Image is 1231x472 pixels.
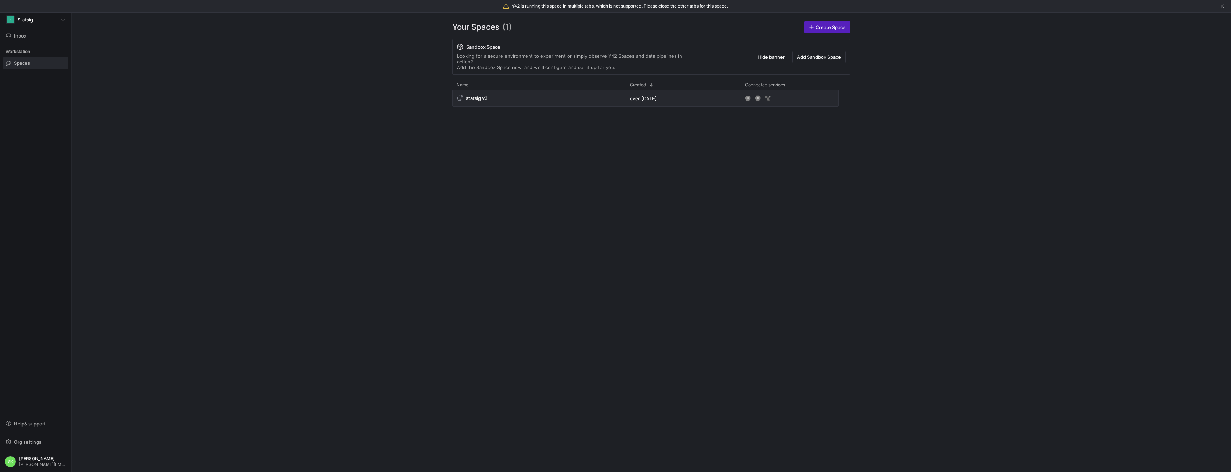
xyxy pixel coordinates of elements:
span: Your Spaces [452,21,500,33]
span: Add Sandbox Space [797,54,841,60]
button: Inbox [3,30,68,42]
span: [PERSON_NAME][EMAIL_ADDRESS][DOMAIN_NAME] [19,462,67,467]
span: Create Space [816,24,846,30]
span: Help & support [14,421,46,427]
span: Created [630,82,646,87]
button: Org settings [3,436,68,448]
div: Workstation [3,46,68,57]
span: Y42 is running this space in multiple tabs, which is not supported. Please close the other tabs f... [512,4,728,9]
button: Hide banner [753,51,789,63]
a: Org settings [3,440,68,445]
span: Org settings [14,439,42,445]
div: S [7,16,14,23]
span: Statsig [18,17,33,23]
a: Create Space [804,21,850,33]
span: [PERSON_NAME] [19,456,67,461]
span: over [DATE] [630,96,657,101]
div: SK [5,456,16,467]
span: statsig v3 [466,95,487,101]
button: Help& support [3,418,68,430]
button: Add Sandbox Space [792,51,846,63]
span: (1) [502,21,512,33]
span: Sandbox Space [466,44,500,50]
div: Press SPACE to select this row. [452,90,839,110]
span: Connected services [745,82,785,87]
span: Name [457,82,468,87]
span: Spaces [14,60,30,66]
span: Inbox [14,33,26,39]
a: Spaces [3,57,68,69]
button: SK[PERSON_NAME][PERSON_NAME][EMAIL_ADDRESS][DOMAIN_NAME] [3,454,68,469]
div: Looking for a secure environment to experiment or simply observe Y42 Spaces and data pipelines in... [457,53,697,70]
span: Hide banner [758,54,785,60]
